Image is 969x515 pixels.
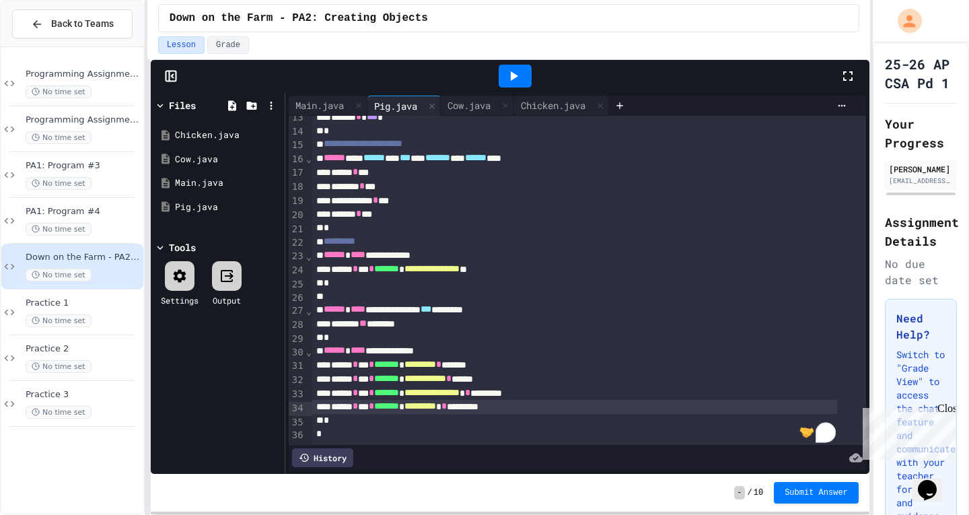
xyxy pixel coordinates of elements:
[514,98,592,112] div: Chicken.java
[367,99,424,113] div: Pig.java
[175,176,280,190] div: Main.java
[289,111,306,125] div: 13
[884,5,925,36] div: My Account
[289,153,306,167] div: 16
[289,429,306,442] div: 36
[306,153,312,164] span: Fold line
[289,96,367,116] div: Main.java
[289,318,306,333] div: 28
[289,250,306,264] div: 23
[289,346,306,360] div: 30
[5,5,93,85] div: Chat with us now!Close
[289,139,306,153] div: 15
[306,306,312,316] span: Fold line
[885,114,957,152] h2: Your Progress
[289,388,306,402] div: 33
[12,9,133,38] button: Back to Teams
[26,389,141,401] span: Practice 3
[774,482,859,504] button: Submit Answer
[885,55,957,92] h1: 25-26 AP CSA Pd 1
[292,448,353,467] div: History
[26,177,92,190] span: No time set
[26,269,92,281] span: No time set
[289,264,306,278] div: 24
[26,343,141,355] span: Practice 2
[734,486,744,500] span: -
[289,359,306,374] div: 31
[306,251,312,262] span: Fold line
[175,129,280,142] div: Chicken.java
[26,298,141,309] span: Practice 1
[289,166,306,180] div: 17
[289,125,306,139] div: 14
[26,206,141,217] span: PA1: Program #4
[289,374,306,388] div: 32
[26,131,92,144] span: No time set
[26,314,92,327] span: No time set
[175,153,280,166] div: Cow.java
[289,416,306,430] div: 35
[367,96,441,116] div: Pig.java
[26,69,141,80] span: Programming Assignment 1 (Unit 1 Lessons 1-3): My First Programs
[889,176,953,186] div: [EMAIL_ADDRESS][DOMAIN_NAME]
[912,461,956,502] iframe: chat widget
[169,98,196,112] div: Files
[26,360,92,373] span: No time set
[289,236,306,250] div: 22
[26,85,92,98] span: No time set
[289,209,306,223] div: 20
[514,96,609,116] div: Chicken.java
[207,36,249,54] button: Grade
[289,278,306,291] div: 25
[26,406,92,419] span: No time set
[289,180,306,195] div: 18
[169,240,196,254] div: Tools
[170,10,428,26] span: Down on the Farm - PA2: Creating Objects
[26,252,141,263] span: Down on the Farm - PA2: Creating Objects
[289,223,306,236] div: 21
[289,98,351,112] div: Main.java
[857,403,956,460] iframe: chat widget
[26,114,141,126] span: Programming Assignment 1: Program #2
[754,487,763,498] span: 10
[175,201,280,214] div: Pig.java
[161,294,199,306] div: Settings
[289,333,306,346] div: 29
[885,256,957,288] div: No due date set
[441,98,497,112] div: Cow.java
[441,96,514,116] div: Cow.java
[289,402,306,416] div: 34
[889,163,953,175] div: [PERSON_NAME]
[26,160,141,172] span: PA1: Program #3
[289,304,306,318] div: 27
[26,223,92,236] span: No time set
[748,487,752,498] span: /
[785,487,848,498] span: Submit Answer
[289,195,306,209] div: 19
[885,213,957,250] h2: Assignment Details
[158,36,205,54] button: Lesson
[896,310,945,343] h3: Need Help?
[213,294,241,306] div: Output
[51,17,114,31] span: Back to Teams
[306,347,312,357] span: Fold line
[289,291,306,305] div: 26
